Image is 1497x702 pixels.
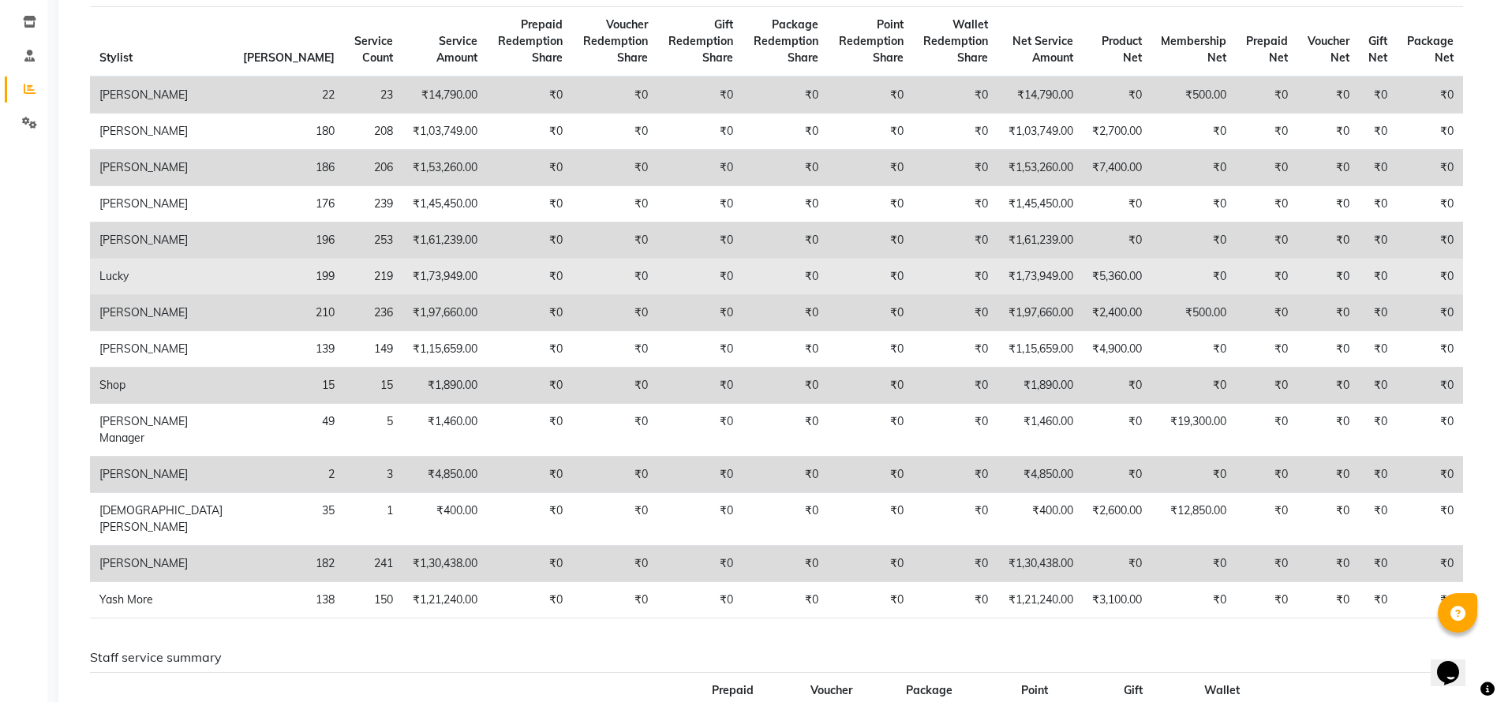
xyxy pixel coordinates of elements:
td: ₹0 [1151,368,1237,404]
td: ₹0 [1151,150,1237,186]
td: ₹0 [743,77,828,114]
td: 23 [344,77,402,114]
td: ₹1,97,660.00 [997,295,1082,331]
td: ₹0 [657,150,743,186]
td: ₹0 [572,368,657,404]
td: ₹0 [572,457,657,493]
td: ₹0 [657,404,743,457]
td: ₹0 [1083,368,1151,404]
td: ₹0 [913,259,998,295]
td: ₹0 [828,493,913,546]
td: ₹0 [1297,259,1359,295]
td: 208 [344,114,402,150]
td: ₹0 [1397,582,1463,618]
td: ₹0 [1397,546,1463,582]
td: ₹4,900.00 [1083,331,1151,368]
td: ₹0 [1397,150,1463,186]
td: 253 [344,222,402,259]
td: ₹0 [572,150,657,186]
span: Stylist [99,50,133,65]
td: [PERSON_NAME] [90,77,234,114]
td: Shop [90,368,234,404]
td: ₹0 [743,331,828,368]
td: ₹0 [743,404,828,457]
td: ₹0 [913,295,998,331]
td: ₹0 [1397,77,1463,114]
td: ₹0 [1083,457,1151,493]
td: ₹0 [1297,457,1359,493]
td: ₹0 [1297,331,1359,368]
td: ₹0 [828,404,913,457]
td: 138 [234,582,344,618]
td: ₹0 [1397,493,1463,546]
td: ₹0 [1236,493,1297,546]
td: ₹0 [828,186,913,222]
td: 206 [344,150,402,186]
td: ₹0 [743,295,828,331]
td: ₹0 [572,331,657,368]
td: ₹0 [1236,582,1297,618]
td: ₹0 [1236,546,1297,582]
span: Product Net [1102,34,1142,65]
td: ₹0 [1359,457,1398,493]
td: ₹0 [657,493,743,546]
td: ₹1,460.00 [402,404,486,457]
td: ₹0 [1236,114,1297,150]
td: ₹500.00 [1151,295,1237,331]
td: ₹1,460.00 [997,404,1082,457]
td: ₹0 [913,457,998,493]
td: ₹0 [1236,77,1297,114]
td: ₹0 [1359,493,1398,546]
td: ₹0 [657,582,743,618]
td: ₹0 [1083,186,1151,222]
td: ₹0 [1397,222,1463,259]
td: ₹0 [572,493,657,546]
td: ₹0 [1359,546,1398,582]
td: ₹0 [828,150,913,186]
td: ₹4,850.00 [997,457,1082,493]
td: ₹0 [1083,222,1151,259]
td: ₹0 [828,114,913,150]
td: [PERSON_NAME] [90,331,234,368]
td: ₹0 [1151,114,1237,150]
td: ₹0 [572,222,657,259]
td: ₹0 [743,546,828,582]
td: [PERSON_NAME] [90,295,234,331]
td: 15 [344,368,402,404]
td: ₹0 [487,457,572,493]
td: ₹0 [1359,331,1398,368]
td: ₹7,400.00 [1083,150,1151,186]
td: ₹0 [1236,222,1297,259]
span: Prepaid Redemption Share [498,17,563,65]
td: ₹0 [487,259,572,295]
td: ₹0 [1297,295,1359,331]
td: ₹0 [1151,259,1237,295]
td: 199 [234,259,344,295]
td: ₹0 [657,368,743,404]
span: Voucher Net [1308,34,1349,65]
td: ₹0 [1151,186,1237,222]
td: ₹1,890.00 [997,368,1082,404]
td: ₹0 [1151,222,1237,259]
td: ₹14,790.00 [402,77,486,114]
span: Voucher Redemption Share [583,17,648,65]
td: ₹0 [1297,150,1359,186]
td: ₹0 [743,259,828,295]
td: 180 [234,114,344,150]
td: ₹0 [487,404,572,457]
td: ₹0 [487,150,572,186]
td: 35 [234,493,344,546]
td: 241 [344,546,402,582]
td: ₹0 [913,546,998,582]
td: ₹0 [1359,114,1398,150]
td: ₹0 [913,77,998,114]
td: [DEMOGRAPHIC_DATA][PERSON_NAME] [90,493,234,546]
td: ₹0 [1397,114,1463,150]
td: 236 [344,295,402,331]
td: ₹0 [1083,546,1151,582]
span: Service Count [354,34,393,65]
span: Net Service Amount [1012,34,1073,65]
td: ₹2,400.00 [1083,295,1151,331]
td: ₹0 [828,546,913,582]
td: ₹0 [657,295,743,331]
